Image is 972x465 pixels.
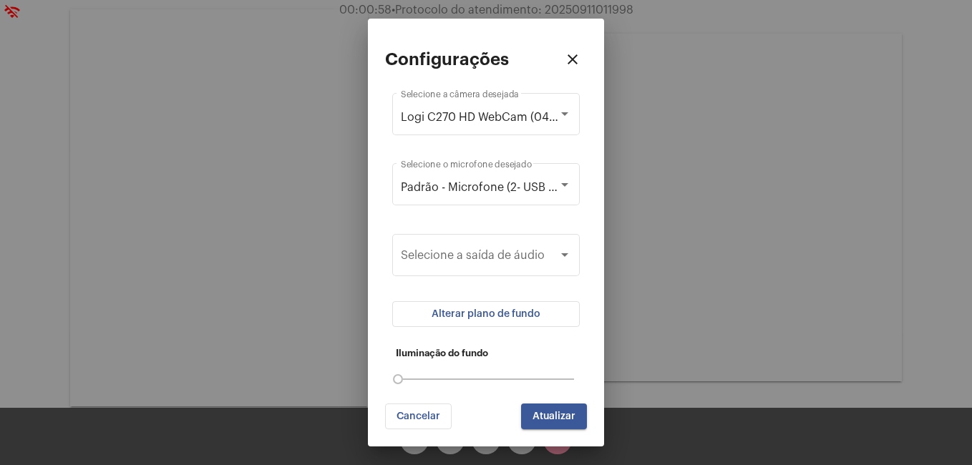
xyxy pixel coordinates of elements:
[385,50,509,69] h2: Configurações
[396,348,576,358] h5: Iluminação do fundo
[432,309,540,319] span: Alterar plano de fundo
[521,403,587,429] button: Atualizar
[401,182,693,193] span: Padrão - Microfone (2- USB Audio Device) (0d8c:0014)
[392,301,580,327] button: Alterar plano de fundo
[401,112,598,123] span: Logi C270 HD WebCam (046d:0825)
[385,403,452,429] button: Cancelar
[533,411,575,421] span: Atualizar
[564,51,581,68] mat-icon: close
[397,411,440,421] span: Cancelar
